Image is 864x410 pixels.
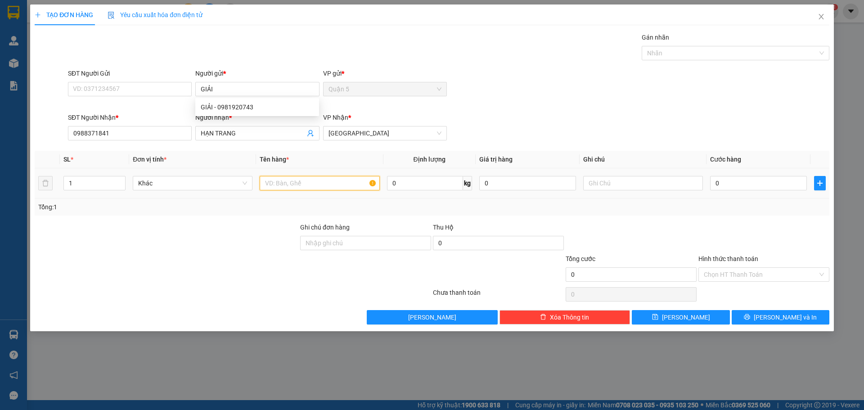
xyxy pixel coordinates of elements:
div: SĐT Người Nhận [68,113,192,122]
span: VP Nhận [323,114,348,121]
div: GIẢI - 0981920743 [195,100,319,114]
span: user-add [307,130,314,137]
span: Nhận: [58,9,80,18]
span: Chưa thu [57,58,90,68]
label: Ghi chú đơn hàng [300,224,350,231]
span: Ninh Hòa [328,126,441,140]
span: SL [63,156,71,163]
span: plus [35,12,41,18]
input: VD: Bàn, Ghế [260,176,379,190]
img: icon [108,12,115,19]
span: printer [744,314,750,321]
button: [PERSON_NAME] [367,310,498,324]
button: plus [814,176,826,190]
span: save [652,314,658,321]
span: [PERSON_NAME] và In [754,312,817,322]
span: plus [814,180,825,187]
div: 0989823628 [58,40,150,53]
span: Khác [138,176,247,190]
span: delete [540,314,546,321]
span: Giá trị hàng [479,156,513,163]
span: TẠO ĐƠN HÀNG [35,11,93,18]
span: kg [463,176,472,190]
div: VP hàng [GEOGRAPHIC_DATA] [58,8,150,29]
span: Cước hàng [710,156,741,163]
th: Ghi chú [580,151,706,168]
button: Close [809,5,834,30]
input: Ghi chú đơn hàng [300,236,431,250]
div: Quận 5 [8,8,52,29]
span: [PERSON_NAME] [662,312,710,322]
div: Tổng: 1 [38,202,333,212]
span: Quận 5 [328,82,441,96]
span: Gửi: [8,9,22,18]
button: printer[PERSON_NAME] và In [732,310,829,324]
span: Tên hàng [260,156,289,163]
div: k [8,29,52,40]
span: close [818,13,825,20]
label: Gán nhãn [642,34,669,41]
span: Đơn vị tính [133,156,166,163]
span: [PERSON_NAME] [408,312,456,322]
div: VP gửi [323,68,447,78]
input: Ghi Chú [583,176,703,190]
div: Người gửi [195,68,319,78]
span: Xóa Thông tin [550,312,589,322]
div: Người nhận [195,113,319,122]
label: Hình thức thanh toán [698,255,758,262]
div: GIẢI - 0981920743 [201,102,314,112]
button: deleteXóa Thông tin [499,310,630,324]
div: SĐT Người Gửi [68,68,192,78]
button: save[PERSON_NAME] [632,310,729,324]
button: delete [38,176,53,190]
div: Chưa thanh toán [432,288,565,303]
span: Định lượng [414,156,445,163]
input: 0 [479,176,576,190]
span: Thu Hộ [433,224,454,231]
span: Tổng cước [566,255,595,262]
div: CƯỜNG 37 [58,29,150,40]
span: Yêu cầu xuất hóa đơn điện tử [108,11,202,18]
